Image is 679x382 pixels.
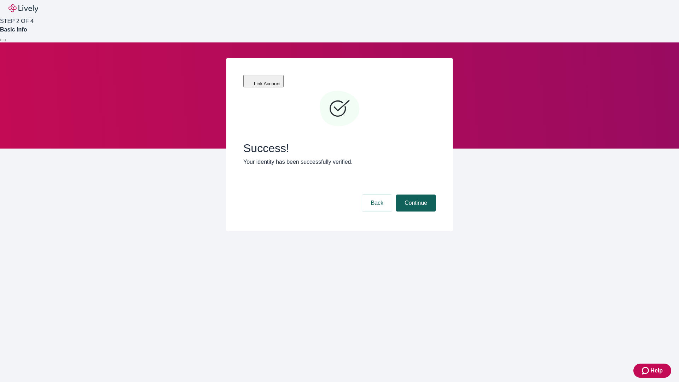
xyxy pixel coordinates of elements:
img: Lively [8,4,38,13]
span: Help [650,366,663,375]
button: Link Account [243,75,284,87]
button: Continue [396,195,436,212]
svg: Checkmark icon [318,88,361,130]
p: Your identity has been successfully verified. [243,158,436,166]
svg: Zendesk support icon [642,366,650,375]
button: Zendesk support iconHelp [633,364,671,378]
button: Back [362,195,392,212]
span: Success! [243,141,436,155]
